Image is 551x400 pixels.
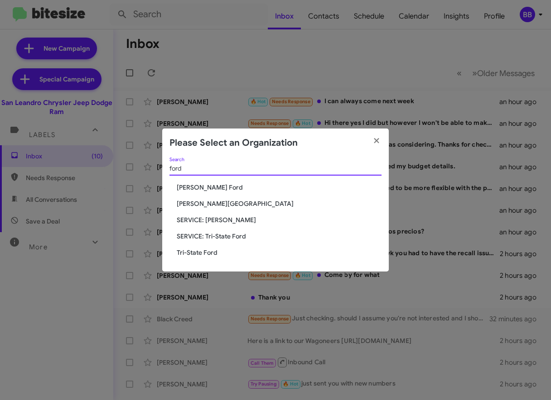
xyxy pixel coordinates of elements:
[169,136,298,150] h2: Please Select an Organization
[177,248,382,257] span: Tri-State Ford
[177,215,382,224] span: SERVICE: [PERSON_NAME]
[177,232,382,241] span: SERVICE: Tri-State Ford
[177,199,382,208] span: [PERSON_NAME][GEOGRAPHIC_DATA]
[177,183,382,192] span: [PERSON_NAME] Ford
